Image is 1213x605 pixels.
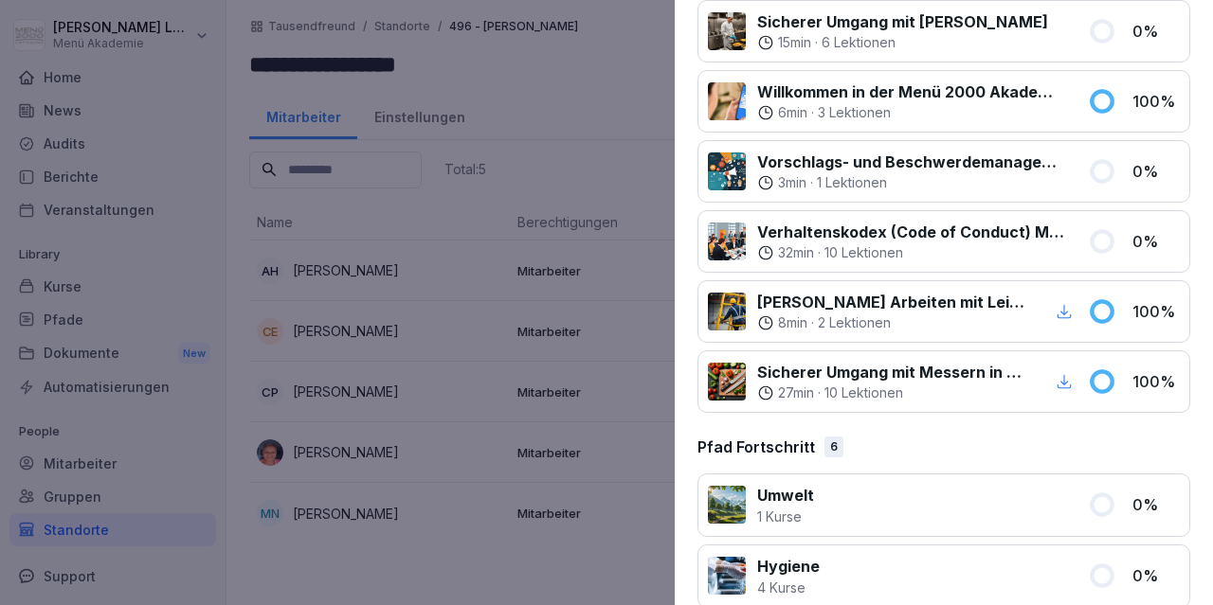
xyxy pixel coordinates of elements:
p: 0 % [1132,160,1180,183]
p: 100 % [1132,300,1180,323]
p: 3 Lektionen [818,103,891,122]
p: 6 Lektionen [822,33,896,52]
div: · [757,243,1065,262]
div: · [757,103,1065,122]
p: 0 % [1132,493,1180,516]
p: 0 % [1132,20,1180,43]
div: · [757,313,1029,332]
p: 32 min [778,243,814,262]
p: 2 Lektionen [818,313,891,332]
div: · [757,383,1029,402]
p: Vorschlags- und Beschwerdemanagement bei Menü 2000 [757,151,1065,173]
div: · [757,173,1065,192]
p: Pfad Fortschritt [697,436,815,458]
p: Hygiene [757,555,820,578]
p: Sicherer Umgang mit Messern in Küchen [757,361,1029,383]
p: 100 % [1132,90,1180,113]
p: 0 % [1132,230,1180,253]
p: Verhaltenskodex (Code of Conduct) Menü 2000 [757,221,1065,243]
div: 6 [824,436,843,457]
p: 6 min [778,103,807,122]
div: · [757,33,1048,52]
p: 27 min [778,383,814,402]
p: 1 Lektionen [817,173,887,192]
p: 1 Kurse [757,507,814,526]
p: Sicherer Umgang mit [PERSON_NAME] [757,10,1048,33]
p: 10 Lektionen [824,383,903,402]
p: 15 min [778,33,811,52]
p: Willkommen in der Menü 2000 Akademie mit Bounti! [757,80,1065,103]
p: 10 Lektionen [824,243,903,262]
p: [PERSON_NAME] Arbeiten mit Leitern und Tritten [757,291,1029,313]
p: 100 % [1132,370,1180,393]
p: Umwelt [757,484,814,507]
p: 0 % [1132,564,1180,587]
p: 8 min [778,313,807,332]
p: 3 min [778,173,806,192]
p: 4 Kurse [757,578,820,597]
